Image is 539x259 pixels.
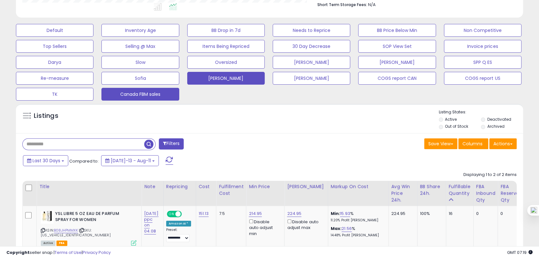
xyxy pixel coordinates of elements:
img: 41m-Vka7GZL._SL40_.jpg [41,211,54,224]
label: Active [445,117,457,122]
b: YSL LIBRE 5 OZ EAU DE PARFUM SPRAY FOR WOMEN [55,211,133,224]
div: 224.95 [391,211,412,217]
a: Privacy Policy [83,249,111,255]
button: 30 Day Decrease [273,40,350,53]
span: 2025-09-11 07:19 GMT [507,249,533,255]
button: Invoice prices [444,40,521,53]
button: Items Being Repriced [187,40,265,53]
h5: Listings [34,111,58,120]
button: Actions [489,138,517,149]
button: Sofia [101,72,179,85]
button: Oversized [187,56,265,69]
span: OFF [181,211,191,217]
div: Markup on Cost [331,183,386,190]
div: Amazon AI * [166,221,191,226]
button: TK [16,88,93,101]
span: Compared to: [69,158,99,164]
a: 224.95 [287,210,301,217]
button: [PERSON_NAME] [358,56,436,69]
div: 100% [420,211,441,217]
span: | SKU: [US_VEHICLE_IDENTIFICATION_NUMBER] [41,228,111,237]
div: seller snap | | [6,250,111,256]
label: Archived [487,124,505,129]
div: Title [39,183,139,190]
span: [DATE]-13 - Aug-11 [111,157,151,164]
button: Selling @ Max [101,40,179,53]
div: Repricing [166,183,193,190]
button: BB Price Below Min [358,24,436,37]
button: Filters [159,138,184,149]
span: N/A [368,2,376,8]
div: FBA Reserved Qty [500,183,522,203]
div: Disable auto adjust max [287,218,323,231]
button: COGS report US [444,72,521,85]
div: 7.5 [219,211,241,217]
div: 16 [449,211,469,217]
button: Darya [16,56,93,69]
div: FBA inbound Qty [476,183,495,203]
button: SPP Q ES [444,56,521,69]
div: Avg Win Price 24h. [391,183,415,203]
p: 14.48% Profit [PERSON_NAME] [331,233,384,238]
span: ON [167,211,175,217]
div: Fulfillment Cost [219,183,243,197]
a: 21.56 [342,225,352,232]
a: [DATE] ppc on 04.08 [144,210,159,234]
a: 15.93 [340,210,350,217]
button: COGS report CAN [358,72,436,85]
div: [PERSON_NAME] [287,183,325,190]
p: 11.20% Profit [PERSON_NAME] [331,218,384,223]
button: Last 30 Days [23,155,68,166]
label: Deactivated [487,117,511,122]
th: The percentage added to the cost of goods (COGS) that forms the calculator for Min & Max prices. [328,181,388,206]
a: B08JHPMMXK [54,228,78,233]
a: 151.13 [199,210,209,217]
a: Terms of Use [55,249,82,255]
button: Save View [424,138,457,149]
button: BB Drop in 7d [187,24,265,37]
button: SOP View Set [358,40,436,53]
div: Displaying 1 to 2 of 2 items [463,172,517,178]
div: 0 [476,211,493,217]
b: Max: [331,225,342,232]
span: Last 30 Days [33,157,60,164]
b: Short Term Storage Fees: [317,2,367,7]
button: Default [16,24,93,37]
a: 214.95 [249,210,262,217]
button: Canada FBM sales [101,88,179,101]
button: Columns [458,138,488,149]
button: Non Competitive [444,24,521,37]
button: [DATE]-13 - Aug-11 [101,155,159,166]
button: [PERSON_NAME] [273,56,350,69]
div: ASIN: [41,211,137,245]
div: BB Share 24h. [420,183,443,197]
div: Disable auto adjust min [249,218,279,237]
p: Listing States: [439,109,523,115]
div: % [331,226,384,238]
div: Preset: [166,228,191,242]
strong: Copyright [6,249,30,255]
button: Inventory Age [101,24,179,37]
button: Needs to Reprice [273,24,350,37]
div: Cost [199,183,214,190]
button: [PERSON_NAME] [273,72,350,85]
div: 0 [500,211,520,217]
div: Note [144,183,161,190]
button: Slow [101,56,179,69]
button: Re-measure [16,72,93,85]
label: Out of Stock [445,124,468,129]
img: one_i.png [530,207,537,214]
button: Top Sellers [16,40,93,53]
div: Min Price [249,183,282,190]
span: Columns [462,141,483,147]
b: Min: [331,210,340,217]
div: % [331,211,384,223]
div: Fulfillable Quantity [449,183,471,197]
button: [PERSON_NAME] [187,72,265,85]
